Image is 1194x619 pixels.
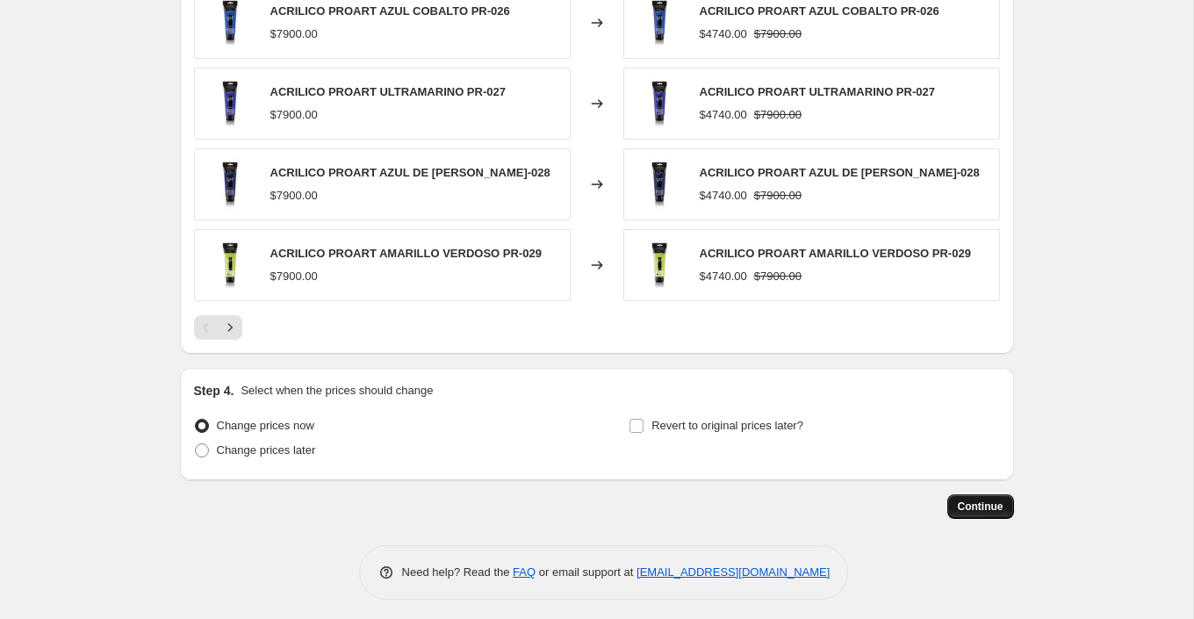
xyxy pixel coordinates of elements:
strike: $7900.00 [754,268,802,285]
a: [EMAIL_ADDRESS][DOMAIN_NAME] [637,565,830,579]
span: Need help? Read the [402,565,514,579]
span: ACRILICO PROART AZUL DE [PERSON_NAME]-028 [270,166,550,179]
strike: $7900.00 [754,106,802,124]
span: ACRILICO PROART ULTRAMARINO PR-027 [700,85,935,98]
img: PR-028_80x.jpg [633,158,686,211]
span: Continue [958,500,1003,514]
div: $7900.00 [270,187,318,205]
div: $4740.00 [700,106,747,124]
div: $4740.00 [700,187,747,205]
span: Revert to original prices later? [651,419,803,432]
strike: $7900.00 [754,187,802,205]
h2: Step 4. [194,382,234,399]
nav: Pagination [194,315,242,340]
span: Change prices later [217,443,316,457]
div: $4740.00 [700,268,747,285]
span: ACRILICO PROART AZUL COBALTO PR-026 [700,4,939,18]
img: PR-027_80x.jpg [204,77,256,130]
img: PR-029_80x.jpg [204,239,256,292]
button: Continue [947,494,1014,519]
div: $7900.00 [270,25,318,43]
div: $7900.00 [270,106,318,124]
p: Select when the prices should change [241,382,433,399]
span: ACRILICO PROART AMARILLO VERDOSO PR-029 [700,247,971,260]
span: ACRILICO PROART AZUL COBALTO PR-026 [270,4,510,18]
div: $7900.00 [270,268,318,285]
span: Change prices now [217,419,314,432]
span: ACRILICO PROART AMARILLO VERDOSO PR-029 [270,247,542,260]
span: or email support at [536,565,637,579]
div: $4740.00 [700,25,747,43]
img: PR-028_80x.jpg [204,158,256,211]
a: FAQ [513,565,536,579]
span: ACRILICO PROART ULTRAMARINO PR-027 [270,85,506,98]
span: ACRILICO PROART AZUL DE [PERSON_NAME]-028 [700,166,980,179]
button: Next [218,315,242,340]
img: PR-027_80x.jpg [633,77,686,130]
strike: $7900.00 [754,25,802,43]
img: PR-029_80x.jpg [633,239,686,292]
